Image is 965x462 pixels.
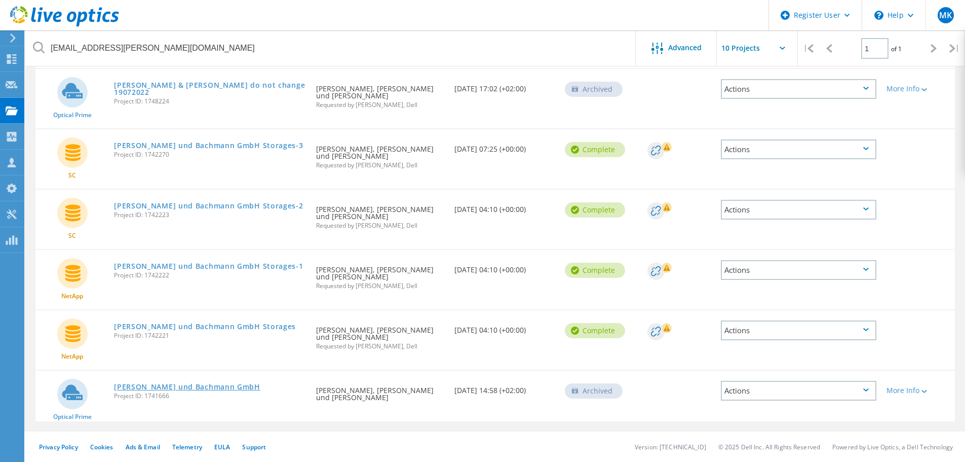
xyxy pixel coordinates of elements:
[114,98,306,104] span: Project ID: 1748224
[721,79,876,99] div: Actions
[886,387,950,394] div: More Info
[61,353,83,360] span: NetApp
[114,152,306,158] span: Project ID: 1742270
[721,381,876,401] div: Actions
[449,250,560,283] div: [DATE] 04:10 (+00:00)
[565,263,625,278] div: Complete
[316,102,444,108] span: Requested by [PERSON_NAME], Dell
[311,69,449,118] div: [PERSON_NAME], [PERSON_NAME] und [PERSON_NAME]
[449,190,560,223] div: [DATE] 04:10 (+00:00)
[114,263,303,270] a: [PERSON_NAME] und Bachmann GmbH Storages-1
[61,293,83,299] span: NetApp
[53,414,92,420] span: Optical Prime
[311,310,449,360] div: [PERSON_NAME], [PERSON_NAME] und [PERSON_NAME]
[242,443,266,451] a: Support
[891,45,902,53] span: of 1
[565,323,625,338] div: Complete
[798,30,819,66] div: |
[721,321,876,340] div: Actions
[316,223,444,229] span: Requested by [PERSON_NAME], Dell
[68,233,76,239] span: SC
[668,44,702,51] span: Advanced
[886,85,950,92] div: More Info
[172,443,202,451] a: Telemetry
[944,30,965,66] div: |
[565,82,623,97] div: Archived
[449,69,560,102] div: [DATE] 17:02 (+02:00)
[114,142,303,149] a: [PERSON_NAME] und Bachmann GmbH Storages-3
[114,82,306,96] a: [PERSON_NAME] & [PERSON_NAME] do not change 19072022
[874,11,883,20] svg: \n
[114,272,306,278] span: Project ID: 1742222
[311,129,449,179] div: [PERSON_NAME], [PERSON_NAME] und [PERSON_NAME]
[114,202,303,209] a: [PERSON_NAME] und Bachmann GmbH Storages-2
[721,260,876,280] div: Actions
[449,129,560,163] div: [DATE] 07:25 (+00:00)
[39,443,78,451] a: Privacy Policy
[10,21,119,28] a: Live Optics Dashboard
[718,443,820,451] li: © 2025 Dell Inc. All Rights Reserved
[90,443,113,451] a: Cookies
[939,11,952,19] span: MK
[311,250,449,299] div: [PERSON_NAME], [PERSON_NAME] und [PERSON_NAME]
[721,200,876,220] div: Actions
[316,162,444,168] span: Requested by [PERSON_NAME], Dell
[565,202,625,218] div: Complete
[565,383,623,399] div: Archived
[114,383,260,390] a: [PERSON_NAME] und Bachmann GmbH
[316,343,444,349] span: Requested by [PERSON_NAME], Dell
[635,443,706,451] li: Version: [TECHNICAL_ID]
[565,142,625,157] div: Complete
[114,212,306,218] span: Project ID: 1742223
[25,30,636,66] input: Search projects by name, owner, ID, company, etc
[214,443,230,451] a: EULA
[449,371,560,404] div: [DATE] 14:58 (+02:00)
[114,393,306,399] span: Project ID: 1741666
[449,310,560,344] div: [DATE] 04:10 (+00:00)
[126,443,160,451] a: Ads & Email
[832,443,953,451] li: Powered by Live Optics, a Dell Technology
[114,323,296,330] a: [PERSON_NAME] und Bachmann GmbH Storages
[114,333,306,339] span: Project ID: 1742221
[53,112,92,118] span: Optical Prime
[721,139,876,159] div: Actions
[311,190,449,239] div: [PERSON_NAME], [PERSON_NAME] und [PERSON_NAME]
[68,172,76,179] span: SC
[311,371,449,411] div: [PERSON_NAME], [PERSON_NAME] und [PERSON_NAME]
[316,283,444,289] span: Requested by [PERSON_NAME], Dell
